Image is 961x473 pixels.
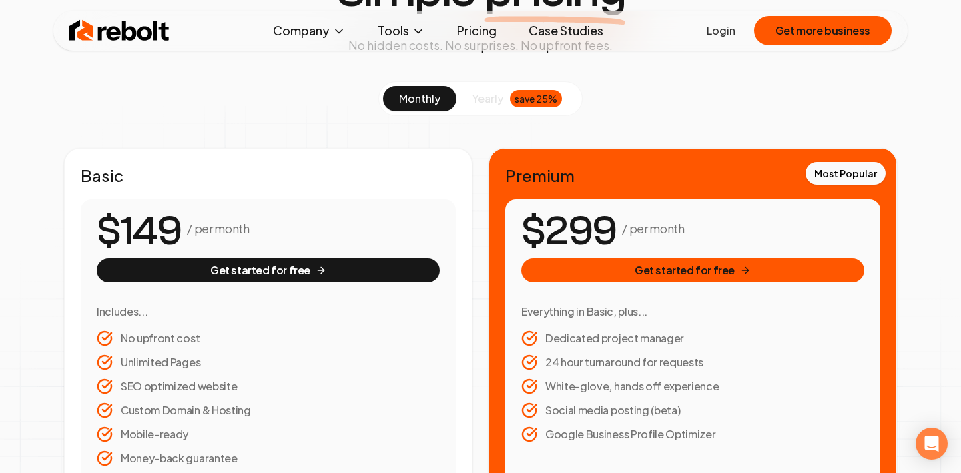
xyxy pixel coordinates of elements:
li: Dedicated project manager [521,330,864,346]
a: Case Studies [518,17,614,44]
button: Tools [367,17,436,44]
span: yearly [472,91,503,107]
img: Rebolt Logo [69,17,170,44]
span: monthly [399,91,440,105]
h3: Includes... [97,304,440,320]
h2: Premium [505,165,880,186]
div: save 25% [510,90,562,107]
p: / per month [622,219,684,238]
li: Google Business Profile Optimizer [521,426,864,442]
li: No upfront cost [97,330,440,346]
li: White-glove, hands off experience [521,378,864,394]
li: Social media posting (beta) [521,402,864,418]
button: Get more business [754,16,892,45]
div: Most Popular [806,162,886,185]
button: Company [262,17,356,44]
li: 24 hour turnaround for requests [521,354,864,370]
h3: Everything in Basic, plus... [521,304,864,320]
li: Custom Domain & Hosting [97,402,440,418]
button: Get started for free [97,258,440,282]
button: yearlysave 25% [456,86,578,111]
div: Open Intercom Messenger [916,428,948,460]
li: SEO optimized website [97,378,440,394]
a: Login [707,23,735,39]
li: Money-back guarantee [97,450,440,466]
button: monthly [383,86,456,111]
a: Pricing [446,17,507,44]
button: Get started for free [521,258,864,282]
p: / per month [187,219,249,238]
li: Unlimited Pages [97,354,440,370]
li: Mobile-ready [97,426,440,442]
number-flow-react: $299 [521,201,617,262]
h2: Basic [81,165,456,186]
number-flow-react: $149 [97,201,182,262]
